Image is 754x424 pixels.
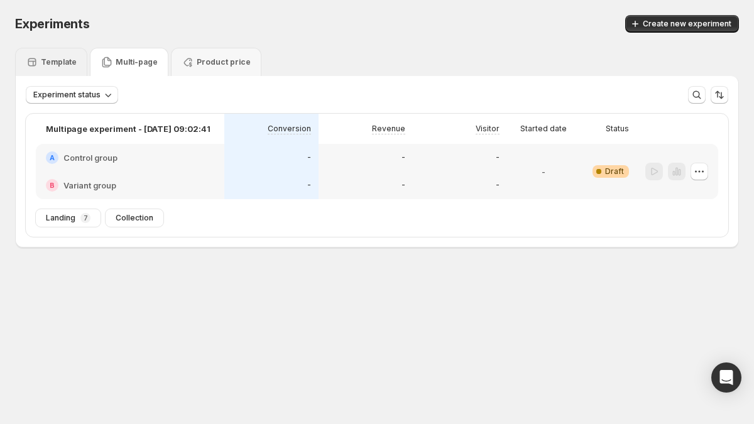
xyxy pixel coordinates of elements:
[41,57,77,67] p: Template
[402,153,405,163] p: -
[116,57,158,67] p: Multi-page
[496,153,500,163] p: -
[643,19,731,29] span: Create new experiment
[307,153,311,163] p: -
[15,16,90,31] span: Experiments
[711,86,728,104] button: Sort the results
[625,15,739,33] button: Create new experiment
[46,213,75,223] span: Landing
[46,122,210,135] p: Multipage experiment - [DATE] 09:02:41
[116,213,153,223] span: Collection
[542,165,545,178] p: -
[84,214,88,222] p: 7
[372,124,405,134] p: Revenue
[711,362,741,393] div: Open Intercom Messenger
[50,154,55,161] h2: A
[605,166,624,177] span: Draft
[402,180,405,190] p: -
[33,90,101,100] span: Experiment status
[63,179,116,192] h2: Variant group
[606,124,629,134] p: Status
[197,57,251,67] p: Product price
[50,182,55,189] h2: B
[520,124,567,134] p: Started date
[268,124,311,134] p: Conversion
[307,180,311,190] p: -
[26,86,118,104] button: Experiment status
[63,151,117,164] h2: Control group
[476,124,500,134] p: Visitor
[496,180,500,190] p: -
